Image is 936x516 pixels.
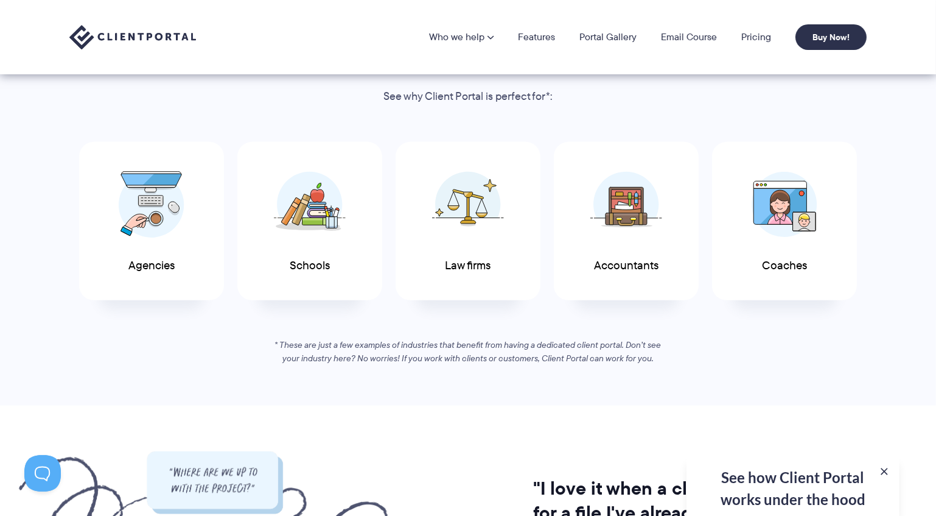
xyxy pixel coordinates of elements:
[712,142,857,301] a: Coaches
[579,32,637,42] a: Portal Gallery
[290,260,330,272] span: Schools
[237,142,382,301] a: Schools
[661,32,717,42] a: Email Course
[554,142,699,301] a: Accountants
[79,142,224,301] a: Agencies
[795,24,867,50] a: Buy Now!
[429,32,494,42] a: Who we help
[128,260,175,272] span: Agencies
[518,32,555,42] a: Features
[594,260,658,272] span: Accountants
[275,339,662,364] em: * These are just a few examples of industries that benefit from having a dedicated client portal....
[445,260,491,272] span: Law firms
[311,24,625,76] h2: If you work with clients, you’ll love Client Portal
[741,32,771,42] a: Pricing
[762,260,807,272] span: Coaches
[24,455,61,492] iframe: Toggle Customer Support
[396,142,540,301] a: Law firms
[311,88,625,106] p: See why Client Portal is perfect for*:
